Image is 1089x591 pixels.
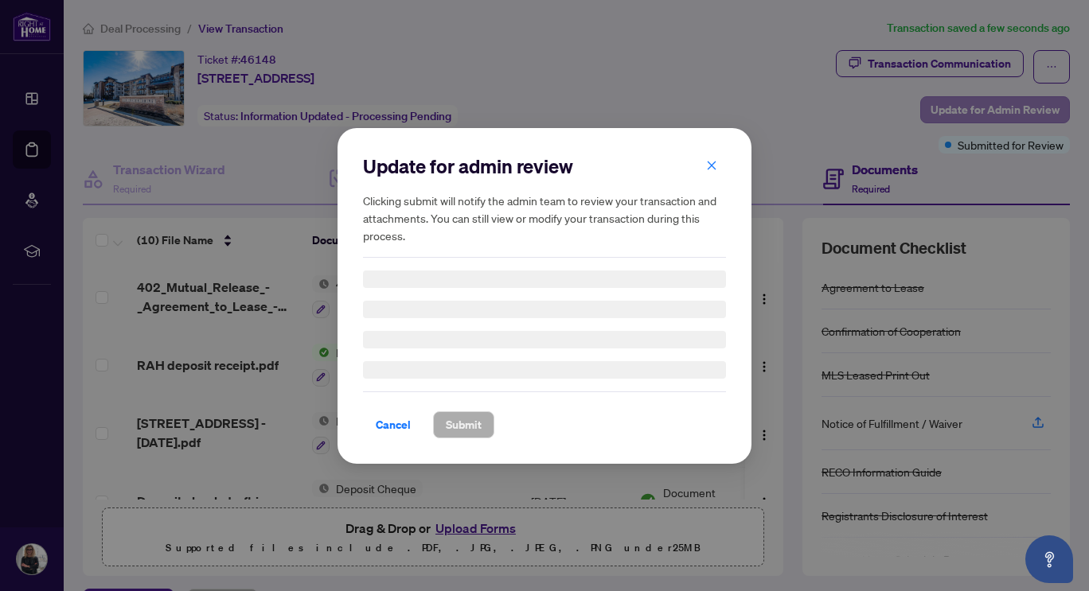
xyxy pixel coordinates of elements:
h2: Update for admin review [363,154,726,179]
button: Submit [433,411,494,438]
span: close [706,159,717,170]
button: Open asap [1025,535,1073,583]
span: Cancel [376,412,411,437]
h5: Clicking submit will notify the admin team to review your transaction and attachments. You can st... [363,192,726,244]
button: Cancel [363,411,423,438]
